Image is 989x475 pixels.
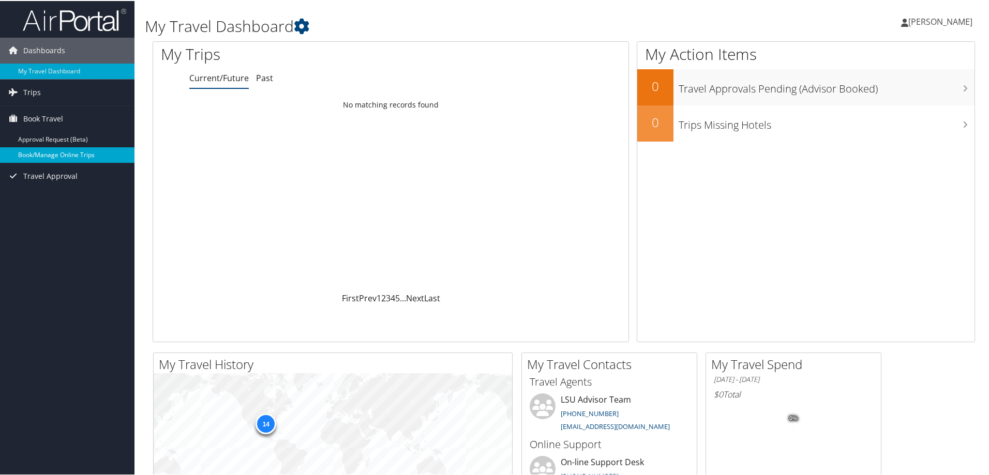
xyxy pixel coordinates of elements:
a: Last [424,292,440,303]
h2: 0 [637,76,673,94]
a: 3 [386,292,391,303]
a: 0Trips Missing Hotels [637,104,975,141]
a: 4 [391,292,395,303]
a: Next [406,292,424,303]
h3: Travel Agents [530,374,689,388]
a: 2 [381,292,386,303]
span: Travel Approval [23,162,78,188]
span: Dashboards [23,37,65,63]
h1: My Travel Dashboard [145,14,703,36]
span: [PERSON_NAME] [908,15,972,26]
a: First [342,292,359,303]
a: Current/Future [189,71,249,83]
td: No matching records found [153,95,628,113]
h6: [DATE] - [DATE] [714,374,873,384]
h3: Trips Missing Hotels [679,112,975,131]
span: … [400,292,406,303]
h3: Travel Approvals Pending (Advisor Booked) [679,75,975,95]
img: airportal-logo.png [23,7,126,31]
a: 1 [377,292,381,303]
tspan: 0% [789,415,798,421]
a: [PHONE_NUMBER] [561,408,619,417]
a: Prev [359,292,377,303]
a: 5 [395,292,400,303]
h2: My Travel History [159,355,512,372]
span: $0 [714,388,723,399]
a: Past [256,71,273,83]
h6: Total [714,388,873,399]
a: [PERSON_NAME] [901,5,983,36]
span: Book Travel [23,105,63,131]
a: [EMAIL_ADDRESS][DOMAIN_NAME] [561,421,670,430]
h2: My Travel Contacts [527,355,697,372]
h2: My Travel Spend [711,355,881,372]
h1: My Trips [161,42,423,64]
div: 14 [256,412,276,433]
a: 0Travel Approvals Pending (Advisor Booked) [637,68,975,104]
span: Trips [23,79,41,104]
h1: My Action Items [637,42,975,64]
h2: 0 [637,113,673,130]
h3: Online Support [530,436,689,451]
li: LSU Advisor Team [525,392,694,435]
